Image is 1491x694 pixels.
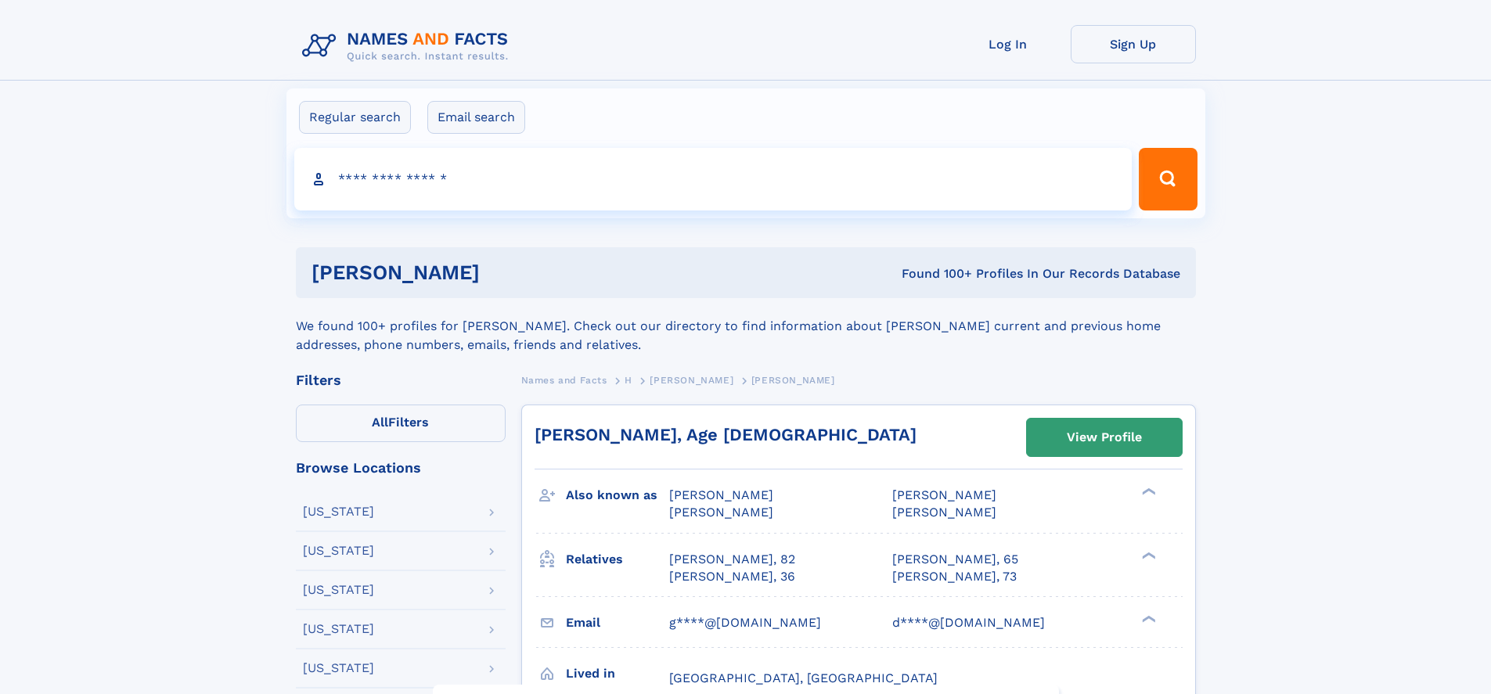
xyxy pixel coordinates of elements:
[566,482,669,509] h3: Also known as
[892,551,1018,568] a: [PERSON_NAME], 65
[1071,25,1196,63] a: Sign Up
[299,101,411,134] label: Regular search
[892,505,996,520] span: [PERSON_NAME]
[625,370,632,390] a: H
[669,487,773,502] span: [PERSON_NAME]
[521,370,607,390] a: Names and Facts
[690,265,1180,282] div: Found 100+ Profiles In Our Records Database
[892,487,996,502] span: [PERSON_NAME]
[650,370,733,390] a: [PERSON_NAME]
[566,609,669,636] h3: Email
[303,584,374,596] div: [US_STATE]
[296,461,506,475] div: Browse Locations
[1138,613,1157,624] div: ❯
[296,25,521,67] img: Logo Names and Facts
[303,662,374,674] div: [US_STATE]
[1139,148,1197,210] button: Search Button
[372,415,388,430] span: All
[1067,419,1142,455] div: View Profile
[296,298,1196,354] div: We found 100+ profiles for [PERSON_NAME]. Check out our directory to find information about [PERS...
[535,425,917,444] a: [PERSON_NAME], Age [DEMOGRAPHIC_DATA]
[296,405,506,442] label: Filters
[892,568,1017,585] a: [PERSON_NAME], 73
[566,546,669,573] h3: Relatives
[650,375,733,386] span: [PERSON_NAME]
[669,568,795,585] a: [PERSON_NAME], 36
[312,263,691,282] h1: [PERSON_NAME]
[1138,487,1157,497] div: ❯
[303,505,374,518] div: [US_STATE]
[566,660,669,687] h3: Lived in
[751,375,835,386] span: [PERSON_NAME]
[1027,419,1182,456] a: View Profile
[303,545,374,557] div: [US_STATE]
[294,148,1133,210] input: search input
[1138,550,1157,560] div: ❯
[669,505,773,520] span: [PERSON_NAME]
[625,375,632,386] span: H
[296,373,506,387] div: Filters
[945,25,1071,63] a: Log In
[303,623,374,635] div: [US_STATE]
[427,101,525,134] label: Email search
[669,551,795,568] a: [PERSON_NAME], 82
[669,671,938,685] span: [GEOGRAPHIC_DATA], [GEOGRAPHIC_DATA]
